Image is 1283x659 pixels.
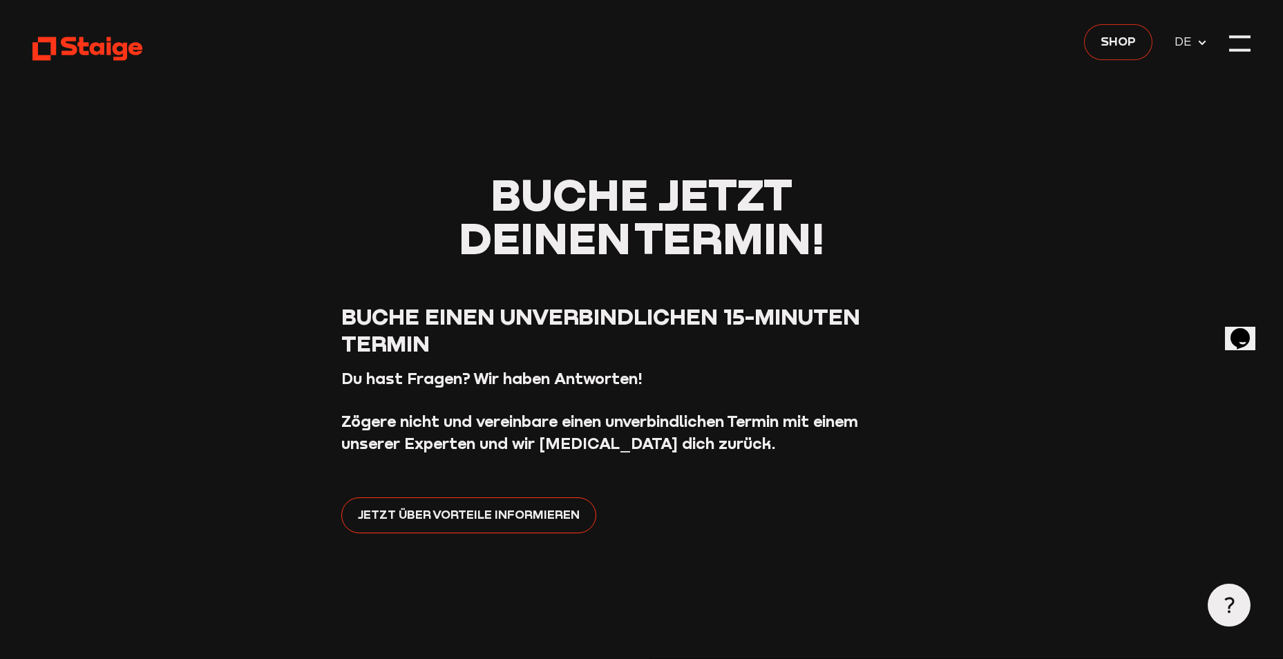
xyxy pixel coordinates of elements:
span: Buche einen unverbindlichen 15-Minuten Termin [341,303,860,356]
a: Shop [1084,24,1153,61]
strong: Zögere nicht und vereinbare einen unverbindlichen Termin mit einem unserer Experten und wir [MEDI... [341,412,858,452]
strong: Du hast Fragen? Wir haben Antworten! [341,369,643,388]
span: Buche jetzt deinen Termin! [459,167,824,264]
a: Jetzt über Vorteile informieren [341,497,597,534]
iframe: chat widget [1225,309,1269,350]
span: Shop [1101,32,1136,50]
span: DE [1175,32,1197,51]
span: Jetzt über Vorteile informieren [358,505,580,524]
